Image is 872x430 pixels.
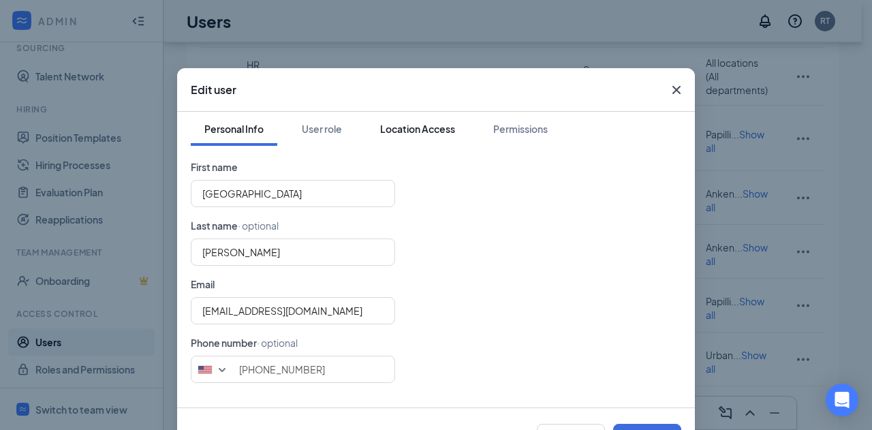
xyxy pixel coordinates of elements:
div: Open Intercom Messenger [826,384,858,416]
span: Phone number [191,337,257,349]
div: Permissions [493,122,548,136]
span: · optional [238,219,279,232]
input: (201) 555-0123 [191,356,395,383]
span: First name [191,161,238,173]
div: User role [302,122,342,136]
div: United States: +1 [191,356,236,382]
h3: Edit user [191,82,236,97]
button: Close [658,68,695,112]
span: Last name [191,219,238,232]
svg: Cross [668,82,685,98]
div: Personal Info [204,122,264,136]
span: · optional [257,337,298,349]
div: Location Access [380,122,455,136]
span: Email [191,278,215,290]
